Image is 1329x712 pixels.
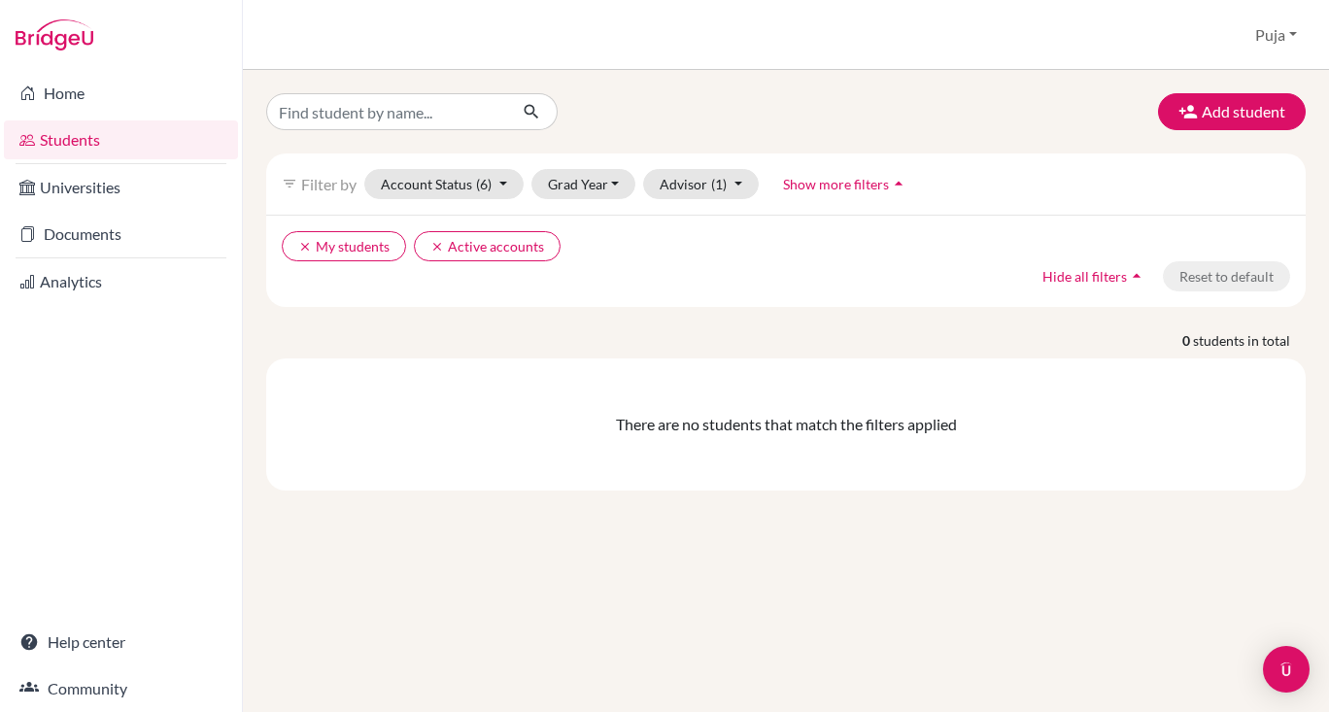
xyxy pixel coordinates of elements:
[1182,330,1193,351] strong: 0
[282,176,297,191] i: filter_list
[1163,261,1290,291] button: Reset to default
[783,176,889,192] span: Show more filters
[282,231,406,261] button: clearMy students
[414,231,561,261] button: clearActive accounts
[4,215,238,254] a: Documents
[643,169,759,199] button: Advisor(1)
[430,240,444,254] i: clear
[889,174,908,193] i: arrow_drop_up
[4,168,238,207] a: Universities
[1158,93,1306,130] button: Add student
[1026,261,1163,291] button: Hide all filtersarrow_drop_up
[301,175,357,193] span: Filter by
[1246,17,1306,53] button: Puja
[1263,646,1310,693] div: Open Intercom Messenger
[476,176,492,192] span: (6)
[298,240,312,254] i: clear
[1193,330,1306,351] span: students in total
[4,74,238,113] a: Home
[1042,268,1127,285] span: Hide all filters
[711,176,727,192] span: (1)
[364,169,524,199] button: Account Status(6)
[16,19,93,51] img: Bridge-U
[4,623,238,661] a: Help center
[767,169,925,199] button: Show more filtersarrow_drop_up
[531,169,636,199] button: Grad Year
[4,669,238,708] a: Community
[4,262,238,301] a: Analytics
[282,413,1290,436] div: There are no students that match the filters applied
[1127,266,1146,286] i: arrow_drop_up
[4,120,238,159] a: Students
[266,93,507,130] input: Find student by name...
